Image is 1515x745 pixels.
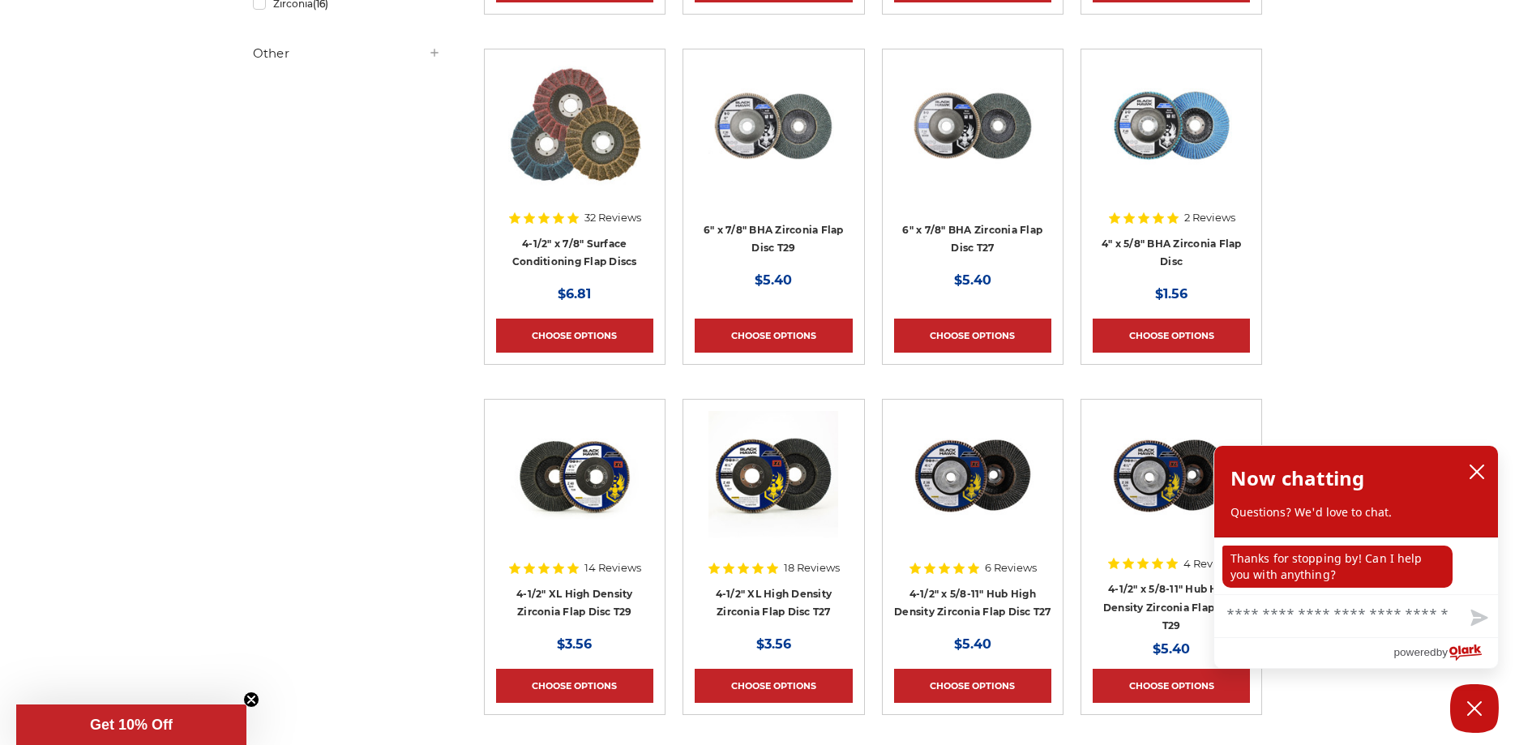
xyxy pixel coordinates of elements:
p: Questions? We'd love to chat. [1230,504,1482,520]
span: Get 10% Off [90,717,173,733]
a: Coarse 36 grit BHA Zirconia flap disc, 6-inch, flat T27 for aggressive material removal [894,61,1051,218]
img: 4-1/2" XL High Density Zirconia Flap Disc T27 [708,411,838,541]
img: Scotch brite flap discs [508,61,641,191]
a: high density flap disc with screw hub [894,411,1051,568]
span: 2 Reviews [1184,212,1235,223]
span: $6.81 [558,286,591,302]
a: 6" x 7/8" BHA Zirconia Flap Disc T29 [704,224,844,255]
div: chat [1214,537,1498,594]
a: Black Hawk 6 inch T29 coarse flap discs, 36 grit for efficient material removal [695,61,852,218]
a: Choose Options [695,669,852,703]
a: Choose Options [1093,669,1250,703]
button: Close Chatbox [1450,684,1499,733]
span: 6 Reviews [985,563,1037,573]
img: Coarse 36 grit BHA Zirconia flap disc, 6-inch, flat T27 for aggressive material removal [908,61,1038,191]
span: $3.56 [756,636,791,652]
button: Send message [1457,600,1498,637]
span: $5.40 [755,272,792,288]
a: 4-1/2" x 5/8-11" Hub High Density Zirconia Flap Disc T29 [1103,583,1240,632]
img: 4-inch BHA Zirconia flap disc with 40 grit designed for aggressive metal sanding and grinding [1106,61,1236,191]
span: powered [1393,642,1436,662]
span: by [1436,642,1448,662]
img: high density flap disc with screw hub [908,411,1038,541]
span: $5.40 [954,272,991,288]
span: $5.40 [1153,641,1190,657]
a: Powered by Olark [1393,638,1498,668]
button: close chatbox [1464,460,1490,484]
span: 32 Reviews [584,212,641,223]
span: 14 Reviews [584,563,641,573]
span: $3.56 [557,636,592,652]
img: Zirconia flap disc with screw hub [1106,411,1236,541]
button: Close teaser [243,691,259,708]
div: olark chatbox [1213,445,1499,669]
h5: Other [253,44,441,63]
a: Choose Options [496,319,653,353]
a: 4-1/2" XL High Density Zirconia Flap Disc T27 [695,411,852,568]
a: Choose Options [496,669,653,703]
a: Choose Options [894,669,1051,703]
a: Choose Options [695,319,852,353]
span: $1.56 [1155,286,1188,302]
a: 4-1/2" XL High Density Zirconia Flap Disc T27 [716,588,832,619]
a: 6" x 7/8" BHA Zirconia Flap Disc T27 [902,224,1042,255]
h2: Now chatting [1230,462,1364,495]
a: 4-1/2" XL High Density Zirconia Flap Disc T29 [496,411,653,568]
a: 4-1/2" XL High Density Zirconia Flap Disc T29 [516,588,633,619]
span: $5.40 [954,636,991,652]
a: Zirconia flap disc with screw hub [1093,411,1250,568]
a: 4-1/2" x 7/8" Surface Conditioning Flap Discs [512,238,637,268]
span: 18 Reviews [784,563,840,573]
img: 4-1/2" XL High Density Zirconia Flap Disc T29 [510,411,640,541]
a: 4" x 5/8" BHA Zirconia Flap Disc [1102,238,1242,268]
a: 4-inch BHA Zirconia flap disc with 40 grit designed for aggressive metal sanding and grinding [1093,61,1250,218]
img: Black Hawk 6 inch T29 coarse flap discs, 36 grit for efficient material removal [708,61,838,191]
a: 4-1/2" x 5/8-11" Hub High Density Zirconia Flap Disc T27 [894,588,1051,619]
span: 4 Reviews [1183,559,1236,569]
a: Choose Options [894,319,1051,353]
a: Choose Options [1093,319,1250,353]
p: Thanks for stopping by! Can I help you with anything? [1222,546,1453,588]
a: Scotch brite flap discs [496,61,653,218]
div: Get 10% OffClose teaser [16,704,246,745]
